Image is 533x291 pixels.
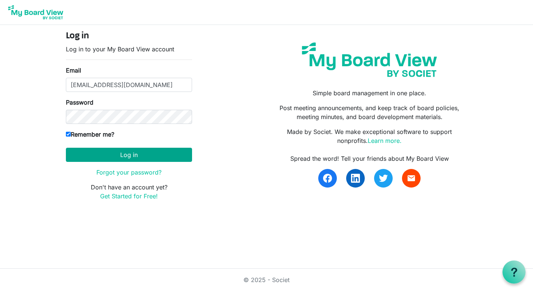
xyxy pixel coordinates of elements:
img: linkedin.svg [351,174,360,183]
img: my-board-view-societ.svg [296,37,443,83]
a: Get Started for Free! [100,192,158,200]
label: Remember me? [66,130,114,139]
a: Learn more. [368,137,402,144]
img: twitter.svg [379,174,388,183]
span: email [407,174,416,183]
a: email [402,169,421,188]
label: Email [66,66,81,75]
div: Spread the word! Tell your friends about My Board View [272,154,467,163]
label: Password [66,98,93,107]
input: Remember me? [66,132,71,137]
p: Simple board management in one place. [272,89,467,97]
h4: Log in [66,31,192,42]
a: Forgot your password? [96,169,162,176]
button: Log in [66,148,192,162]
p: Made by Societ. We make exceptional software to support nonprofits. [272,127,467,145]
p: Log in to your My Board View account [66,45,192,54]
img: facebook.svg [323,174,332,183]
img: My Board View Logo [6,3,66,22]
a: © 2025 - Societ [243,276,290,284]
p: Don't have an account yet? [66,183,192,201]
p: Post meeting announcements, and keep track of board policies, meeting minutes, and board developm... [272,103,467,121]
